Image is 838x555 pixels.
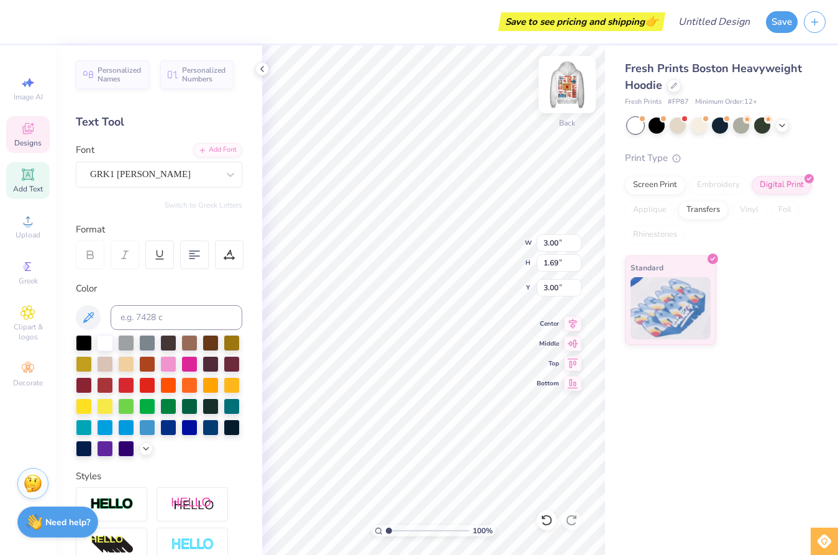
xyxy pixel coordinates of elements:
[76,143,94,157] label: Font
[631,261,663,274] span: Standard
[625,176,685,195] div: Screen Print
[13,184,43,194] span: Add Text
[668,97,689,108] span: # FP87
[625,151,813,165] div: Print Type
[16,230,40,240] span: Upload
[537,359,559,368] span: Top
[165,200,242,210] button: Switch to Greek Letters
[537,339,559,348] span: Middle
[76,222,244,237] div: Format
[473,525,493,536] span: 100 %
[171,497,214,512] img: Shadow
[193,143,242,157] div: Add Font
[766,11,798,33] button: Save
[645,14,658,29] span: 👉
[98,66,142,83] span: Personalized Names
[76,282,242,296] div: Color
[182,66,226,83] span: Personalized Numbers
[752,176,812,195] div: Digital Print
[501,12,662,31] div: Save to see pricing and shipping
[13,378,43,388] span: Decorate
[90,497,134,511] img: Stroke
[625,201,675,219] div: Applique
[111,305,242,330] input: e.g. 7428 c
[625,226,685,244] div: Rhinestones
[631,277,711,339] img: Standard
[625,97,662,108] span: Fresh Prints
[689,176,748,195] div: Embroidery
[542,60,592,109] img: Back
[678,201,728,219] div: Transfers
[625,61,802,93] span: Fresh Prints Boston Heavyweight Hoodie
[732,201,767,219] div: Vinyl
[537,379,559,388] span: Bottom
[14,92,43,102] span: Image AI
[537,319,559,328] span: Center
[6,322,50,342] span: Clipart & logos
[45,516,90,528] strong: Need help?
[90,535,134,555] img: 3d Illusion
[19,276,38,286] span: Greek
[695,97,757,108] span: Minimum Order: 12 +
[770,201,799,219] div: Foil
[668,9,760,34] input: Untitled Design
[76,469,242,484] div: Styles
[76,114,242,131] div: Text Tool
[14,138,42,148] span: Designs
[171,538,214,552] img: Negative Space
[559,117,575,129] div: Back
